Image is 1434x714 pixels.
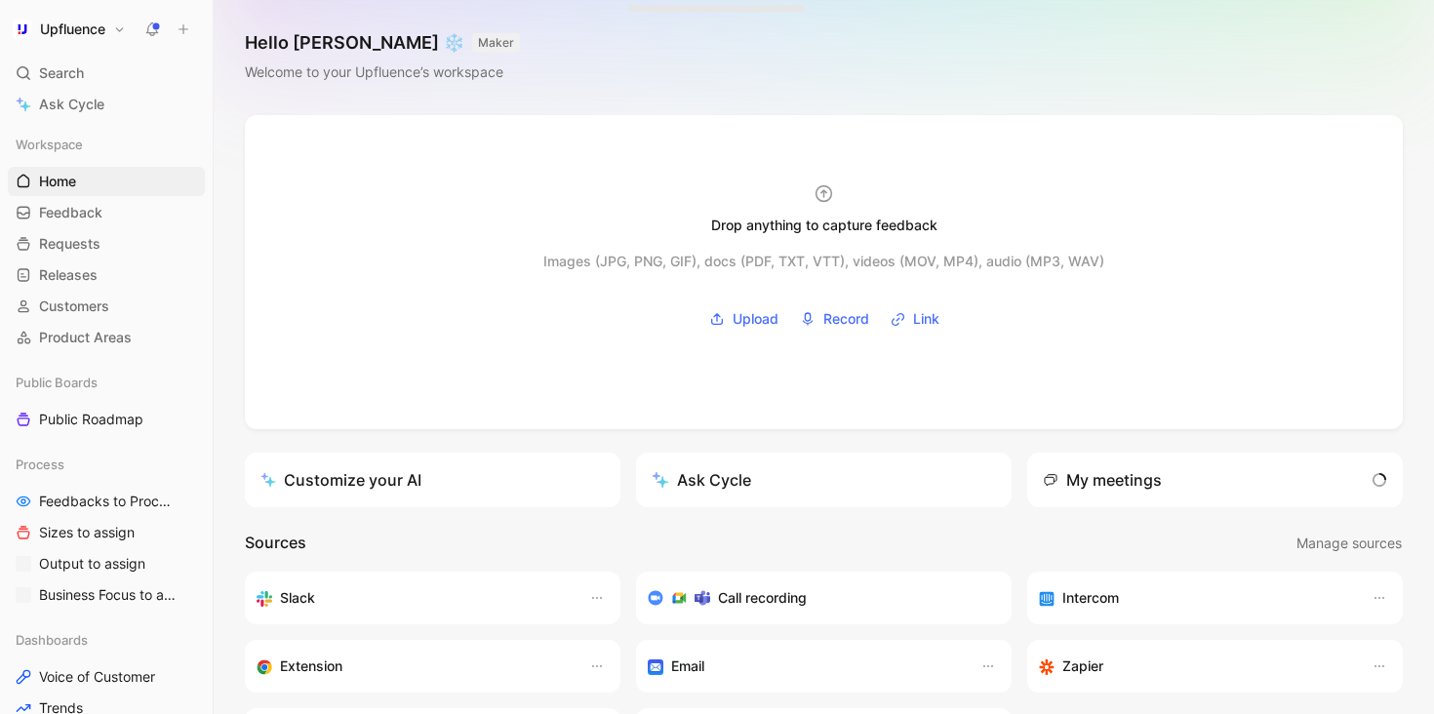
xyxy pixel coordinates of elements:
h3: Intercom [1062,586,1119,610]
div: Search [8,59,205,88]
a: Public Roadmap [8,405,205,434]
a: Output to assign [8,549,205,578]
div: Workspace [8,130,205,159]
a: Business Focus to assign [8,580,205,610]
span: Upload [733,307,778,331]
a: Feedback [8,198,205,227]
span: Public Boards [16,373,98,392]
a: Customers [8,292,205,321]
div: Images (JPG, PNG, GIF), docs (PDF, TXT, VTT), videos (MOV, MP4), audio (MP3, WAV) [543,250,1104,273]
span: Process [16,455,64,474]
span: Output to assign [39,554,145,574]
a: Feedbacks to Process [8,487,205,516]
button: Upload [702,304,785,334]
div: Ask Cycle [652,468,751,492]
div: Record & transcribe meetings from Zoom, Meet & Teams. [648,586,984,610]
div: Public Boards [8,368,205,397]
span: Feedback [39,203,102,222]
span: Link [913,307,939,331]
span: Business Focus to assign [39,585,179,605]
h3: Slack [280,586,315,610]
span: Public Roadmap [39,410,143,429]
a: Sizes to assign [8,518,205,547]
div: Process [8,450,205,479]
span: Customers [39,297,109,316]
span: Feedbacks to Process [39,492,178,511]
div: Dashboards [8,625,205,654]
button: Record [793,304,876,334]
h2: Sources [245,531,306,556]
button: Link [884,304,946,334]
span: Record [823,307,869,331]
div: Capture feedback from anywhere on the web [257,654,570,678]
span: Sizes to assign [39,523,135,542]
a: Home [8,167,205,196]
div: Sync your customers, send feedback and get updates in Slack [257,586,570,610]
button: UpfluenceUpfluence [8,16,131,43]
div: My meetings [1043,468,1162,492]
button: Ask Cycle [636,453,1012,507]
a: Voice of Customer [8,662,205,692]
button: Manage sources [1295,531,1403,556]
div: Sync your customers, send feedback and get updates in Intercom [1039,586,1352,610]
h3: Extension [280,654,342,678]
h3: Zapier [1062,654,1103,678]
span: Home [39,172,76,191]
span: Workspace [16,135,83,154]
img: Upfluence [13,20,32,39]
span: Manage sources [1296,532,1402,555]
button: MAKER [472,33,520,53]
a: Customize your AI [245,453,620,507]
div: ProcessFeedbacks to ProcessSizes to assignOutput to assignBusiness Focus to assign [8,450,205,610]
h1: Upfluence [40,20,105,38]
span: Requests [39,234,100,254]
div: Drop anything to capture feedback [711,214,937,237]
span: Ask Cycle [39,93,104,116]
a: Product Areas [8,323,205,352]
span: Voice of Customer [39,667,155,687]
div: Forward emails to your feedback inbox [648,654,961,678]
h3: Call recording [718,586,807,610]
div: Public BoardsPublic Roadmap [8,368,205,434]
div: Customize your AI [260,468,421,492]
span: Search [39,61,84,85]
a: Requests [8,229,205,258]
a: Ask Cycle [8,90,205,119]
h1: Hello [PERSON_NAME] ❄️ [245,31,520,55]
span: Product Areas [39,328,132,347]
h3: Email [671,654,704,678]
div: Capture feedback from thousands of sources with Zapier (survey results, recordings, sheets, etc). [1039,654,1352,678]
span: Dashboards [16,630,88,650]
div: Welcome to your Upfluence’s workspace [245,60,520,84]
span: Releases [39,265,98,285]
a: Releases [8,260,205,290]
